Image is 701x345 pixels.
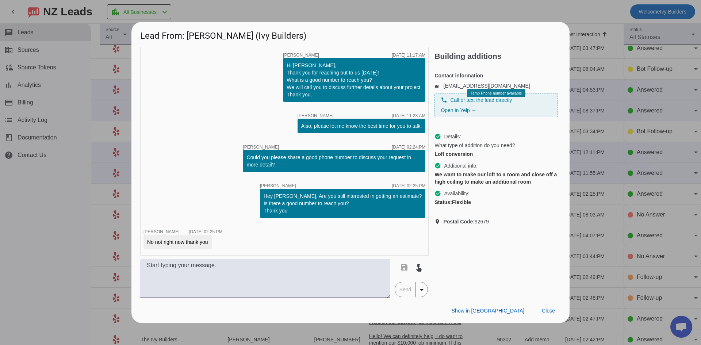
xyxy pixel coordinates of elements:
[287,62,422,98] div: Hi [PERSON_NAME], Thank you for reaching out to us [DATE]! What is a good number to reach you? We...
[434,162,441,169] mat-icon: check_circle
[143,229,180,234] span: [PERSON_NAME]
[301,122,422,130] div: Also, please let me know the best time for you to talk.​
[434,142,515,149] span: What type of addition do you need?
[392,145,425,149] div: [DATE] 02:24:PM
[471,91,522,95] span: Temp Phone number available
[434,150,558,158] div: Loft conversion
[542,308,555,314] span: Close
[243,145,279,149] span: [PERSON_NAME]
[392,184,425,188] div: [DATE] 02:25:PM
[434,72,558,79] h4: Contact information
[434,219,443,225] mat-icon: location_on
[450,96,512,104] span: Call or text the lead directly
[417,285,426,294] mat-icon: arrow_drop_down
[283,53,319,57] span: [PERSON_NAME]
[434,171,558,185] div: We want to make our loft to a room and close off a high ceiling to make an additional room
[434,199,452,205] strong: Status:
[246,154,422,168] div: Could you please share a good phone number to discuss your request in more detail?​
[392,114,425,118] div: [DATE] 11:23:AM
[264,192,422,214] div: Hey [PERSON_NAME], Are you still interested in getting an estimate? Is there a good number to rea...
[392,53,425,57] div: [DATE] 11:17:AM
[536,304,561,317] button: Close
[131,22,570,46] h1: Lead From: [PERSON_NAME] (Ivy Builders)
[434,199,558,206] div: Flexible
[441,107,476,113] a: Open in Yelp →
[446,304,530,317] button: Show in [GEOGRAPHIC_DATA]
[434,133,441,140] mat-icon: check_circle
[414,263,423,272] mat-icon: touch_app
[444,190,470,197] span: Availability:
[443,218,489,225] span: 92679
[298,114,334,118] span: [PERSON_NAME]
[444,162,478,169] span: Additional info:
[441,97,447,103] mat-icon: phone
[147,238,208,246] div: No not right now thank you
[443,83,530,89] a: [EMAIL_ADDRESS][DOMAIN_NAME]
[434,53,561,60] h2: Building additions
[443,219,475,225] strong: Postal Code:
[452,308,524,314] span: Show in [GEOGRAPHIC_DATA]
[189,230,222,234] div: [DATE] 02:25:PM
[434,84,443,88] mat-icon: email
[444,133,461,140] span: Details:
[260,184,296,188] span: [PERSON_NAME]
[434,190,441,197] mat-icon: check_circle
